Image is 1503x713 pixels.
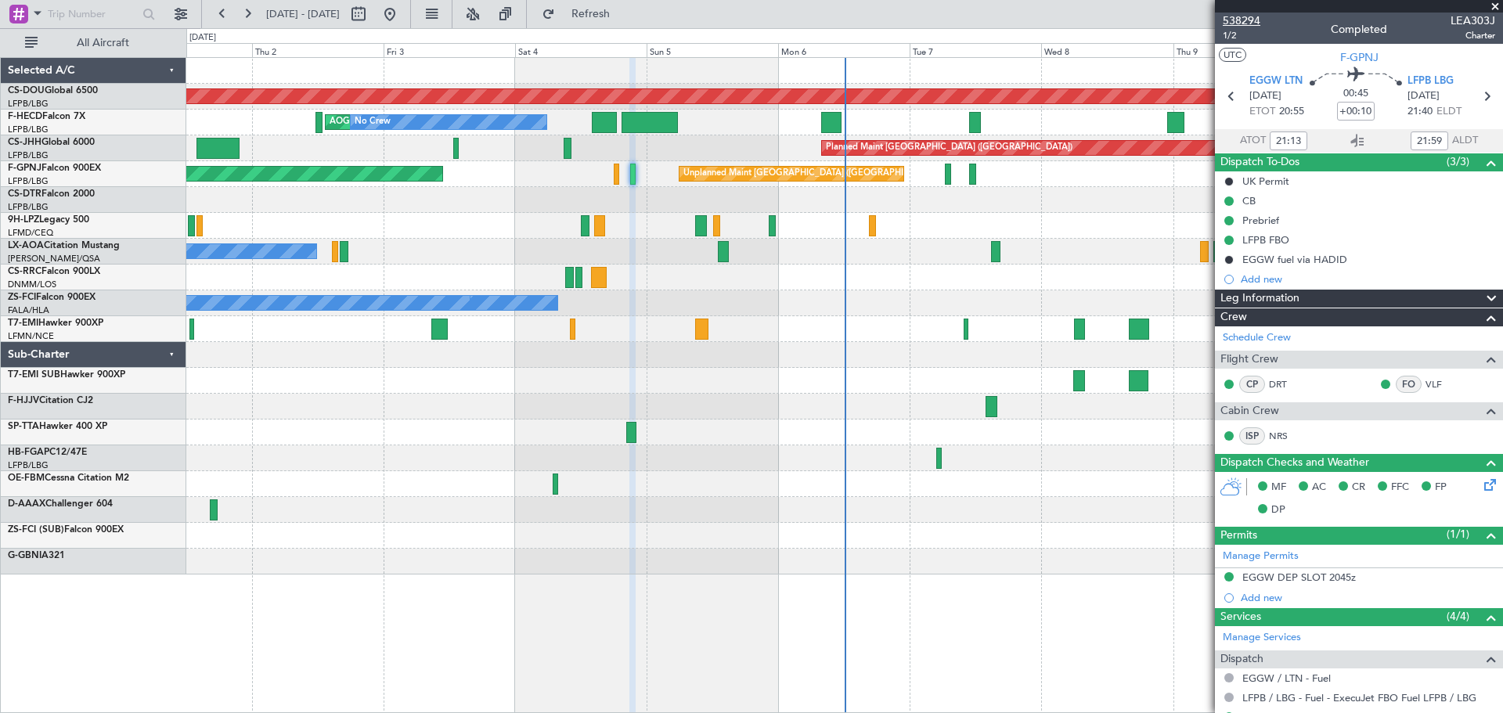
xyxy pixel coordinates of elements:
[1241,591,1495,604] div: Add new
[1407,104,1433,120] span: 21:40
[1391,480,1409,495] span: FFC
[355,110,391,134] div: No Crew
[1407,88,1440,104] span: [DATE]
[8,422,39,431] span: SP-TTA
[1240,133,1266,149] span: ATOT
[1340,49,1379,66] span: F-GPNJ
[535,2,629,27] button: Refresh
[1249,88,1281,104] span: [DATE]
[8,267,100,276] a: CS-RRCFalcon 900LX
[1242,672,1331,685] a: EGGW / LTN - Fuel
[8,201,49,213] a: LFPB/LBG
[189,31,216,45] div: [DATE]
[8,86,45,95] span: CS-DOU
[8,474,45,483] span: OE-FBM
[384,43,515,57] div: Fri 3
[8,499,113,509] a: D-AAAXChallenger 604
[8,499,45,509] span: D-AAAX
[8,138,95,147] a: CS-JHHGlobal 6000
[8,215,39,225] span: 9H-LPZ
[647,43,778,57] div: Sun 5
[1279,104,1304,120] span: 20:55
[8,525,124,535] a: ZS-FCI (SUB)Falcon 900EX
[8,459,49,471] a: LFPB/LBG
[826,136,1072,160] div: Planned Maint [GEOGRAPHIC_DATA] ([GEOGRAPHIC_DATA])
[8,267,41,276] span: CS-RRC
[1451,29,1495,42] span: Charter
[1426,377,1461,391] a: VLF
[1312,480,1326,495] span: AC
[8,293,96,302] a: ZS-FCIFalcon 900EX
[1041,43,1173,57] div: Wed 8
[1271,480,1286,495] span: MF
[1396,376,1422,393] div: FO
[1269,377,1304,391] a: DRT
[8,304,49,316] a: FALA/HLA
[8,370,60,380] span: T7-EMI SUB
[8,551,65,560] a: G-GBNIA321
[8,138,41,147] span: CS-JHH
[1249,104,1275,120] span: ETOT
[1331,21,1387,38] div: Completed
[8,112,85,121] a: F-HECDFalcon 7X
[8,525,64,535] span: ZS-FCI (SUB)
[1220,527,1257,545] span: Permits
[1239,427,1265,445] div: ISP
[8,241,44,250] span: LX-AOA
[8,189,95,199] a: CS-DTRFalcon 2000
[330,110,494,134] div: AOG Maint Paris ([GEOGRAPHIC_DATA])
[8,215,89,225] a: 9H-LPZLegacy 500
[1435,480,1447,495] span: FP
[1270,131,1307,150] input: --:--
[252,43,384,57] div: Thu 2
[8,175,49,187] a: LFPB/LBG
[1220,650,1263,668] span: Dispatch
[1242,194,1256,207] div: CB
[1223,630,1301,646] a: Manage Services
[1271,502,1285,518] span: DP
[910,43,1041,57] div: Tue 7
[1242,571,1356,584] div: EGGW DEP SLOT 2045z
[8,551,41,560] span: G-GBNI
[515,43,647,57] div: Sat 4
[8,293,36,302] span: ZS-FCI
[1173,43,1305,57] div: Thu 9
[1220,402,1279,420] span: Cabin Crew
[1411,131,1448,150] input: --:--
[8,164,41,173] span: F-GPNJ
[8,279,56,290] a: DNMM/LOS
[48,2,138,26] input: Trip Number
[1436,104,1462,120] span: ELDT
[1220,153,1299,171] span: Dispatch To-Dos
[8,86,98,95] a: CS-DOUGlobal 6500
[1407,74,1454,89] span: LFPB LBG
[558,9,624,20] span: Refresh
[1269,429,1304,443] a: NRS
[778,43,910,57] div: Mon 6
[8,241,120,250] a: LX-AOACitation Mustang
[8,422,107,431] a: SP-TTAHawker 400 XP
[1223,13,1260,29] span: 538294
[8,98,49,110] a: LFPB/LBG
[1451,13,1495,29] span: LEA303J
[8,448,44,457] span: HB-FGA
[8,112,42,121] span: F-HECD
[683,162,941,185] div: Unplanned Maint [GEOGRAPHIC_DATA] ([GEOGRAPHIC_DATA])
[1220,351,1278,369] span: Flight Crew
[1242,175,1289,188] div: UK Permit
[8,164,101,173] a: F-GPNJFalcon 900EX
[1220,454,1369,472] span: Dispatch Checks and Weather
[1220,308,1247,326] span: Crew
[8,319,38,328] span: T7-EMI
[8,370,125,380] a: T7-EMI SUBHawker 900XP
[8,396,93,405] a: F-HJJVCitation CJ2
[17,31,170,56] button: All Aircraft
[8,227,53,239] a: LFMD/CEQ
[1220,290,1299,308] span: Leg Information
[1223,549,1299,564] a: Manage Permits
[1447,153,1469,170] span: (3/3)
[8,124,49,135] a: LFPB/LBG
[8,149,49,161] a: LFPB/LBG
[8,319,103,328] a: T7-EMIHawker 900XP
[1242,253,1347,266] div: EGGW fuel via HADID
